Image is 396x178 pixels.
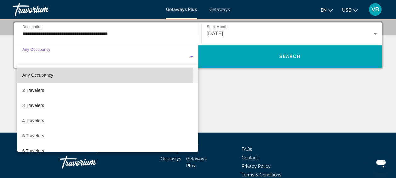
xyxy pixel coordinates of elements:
span: 2 Travelers [22,86,44,94]
span: 5 Travelers [22,132,44,139]
iframe: Button to launch messaging window [371,153,391,173]
span: 3 Travelers [22,102,44,109]
span: 4 Travelers [22,117,44,124]
span: Any Occupancy [22,73,53,78]
span: 6 Travelers [22,147,44,155]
